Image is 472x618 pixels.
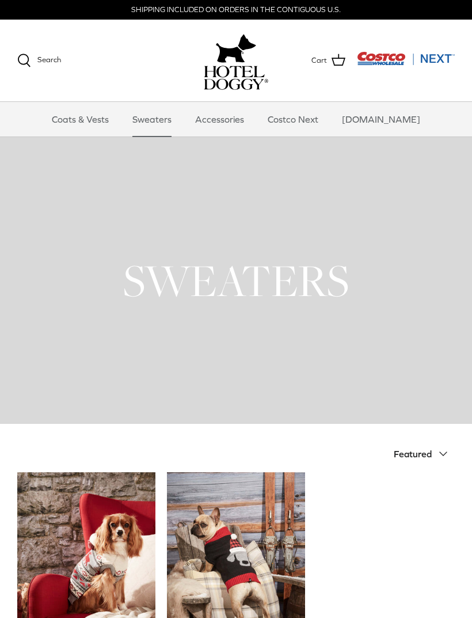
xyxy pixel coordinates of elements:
[332,102,431,137] a: [DOMAIN_NAME]
[394,441,455,467] button: Featured
[311,55,327,67] span: Cart
[357,51,455,66] img: Costco Next
[357,59,455,67] a: Visit Costco Next
[41,102,119,137] a: Coats & Vests
[122,102,182,137] a: Sweaters
[311,53,345,68] a: Cart
[185,102,254,137] a: Accessories
[216,31,256,66] img: hoteldoggy.com
[204,31,268,90] a: hoteldoggy.com hoteldoggycom
[17,54,61,67] a: Search
[37,55,61,64] span: Search
[204,66,268,90] img: hoteldoggycom
[17,252,455,309] h1: SWEATERS
[394,449,432,459] span: Featured
[257,102,329,137] a: Costco Next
